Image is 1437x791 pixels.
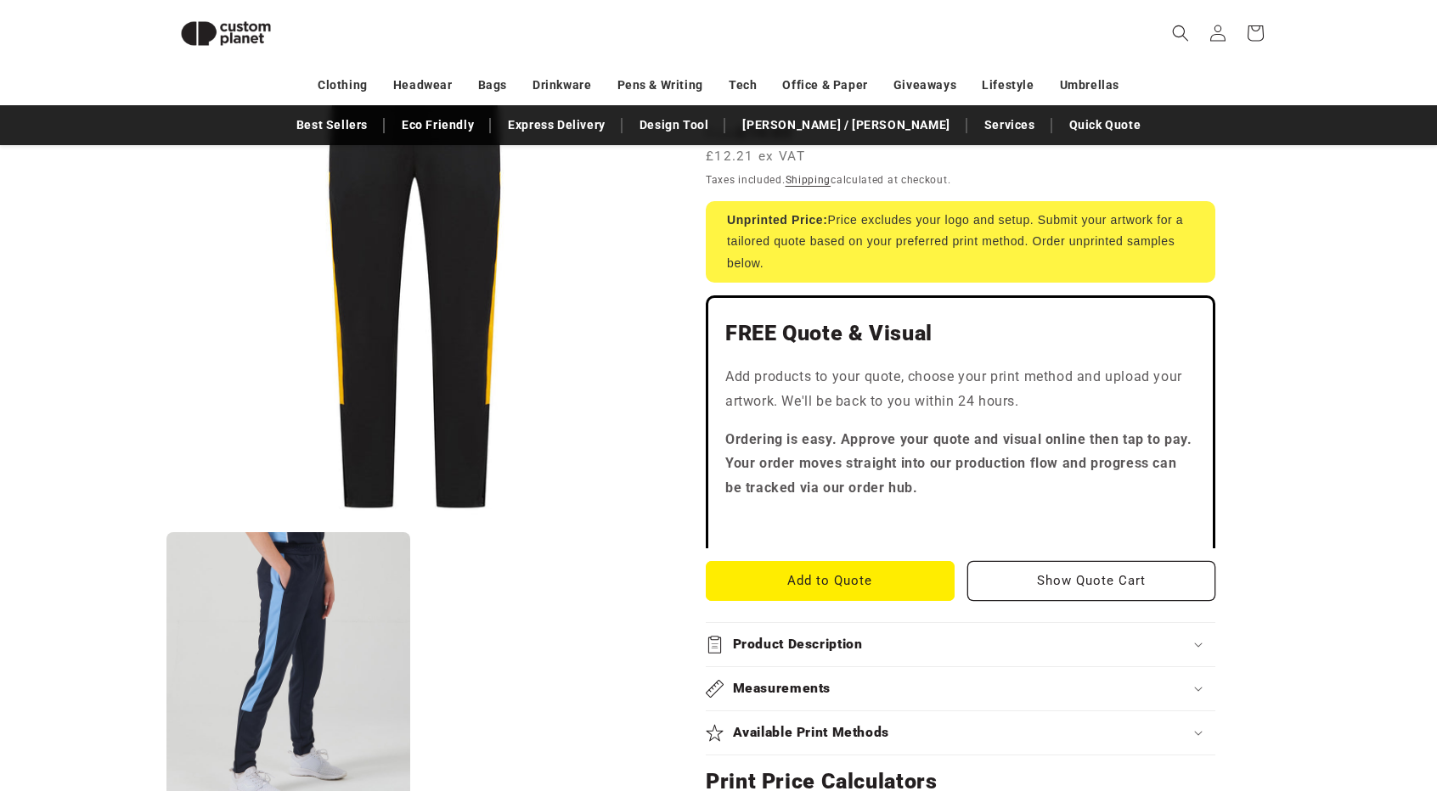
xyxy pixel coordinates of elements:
[706,667,1215,710] summary: Measurements
[166,7,285,60] img: Custom Planet
[1162,14,1199,52] summary: Search
[727,213,828,227] strong: Unprinted Price:
[706,201,1215,283] div: Price excludes your logo and setup. Submit your artwork for a tailored quote based on your prefer...
[631,110,718,140] a: Design Tool
[706,711,1215,755] summary: Available Print Methods
[734,110,958,140] a: [PERSON_NAME] / [PERSON_NAME]
[706,623,1215,666] summary: Product Description
[725,365,1196,414] p: Add products to your quote, choose your print method and upload your artwork. We'll be back to yo...
[982,70,1034,100] a: Lifestyle
[725,431,1192,496] strong: Ordering is easy. Approve your quote and visual online then tap to pay. Your order moves straight...
[733,636,863,654] h2: Product Description
[393,110,482,140] a: Eco Friendly
[288,110,376,140] a: Best Sellers
[499,110,614,140] a: Express Delivery
[617,70,703,100] a: Pens & Writing
[729,70,757,100] a: Tech
[967,561,1216,601] button: Show Quote Cart
[786,174,831,186] a: Shipping
[893,70,956,100] a: Giveaways
[1060,70,1119,100] a: Umbrellas
[976,110,1044,140] a: Services
[733,680,831,698] h2: Measurements
[393,70,453,100] a: Headwear
[1153,608,1437,791] iframe: Chat Widget
[318,70,368,100] a: Clothing
[725,320,1196,347] h2: FREE Quote & Visual
[1061,110,1150,140] a: Quick Quote
[706,561,955,601] button: Add to Quote
[533,70,591,100] a: Drinkware
[706,147,805,166] span: £12.21 ex VAT
[782,70,867,100] a: Office & Paper
[706,171,1215,188] div: Taxes included. calculated at checkout.
[725,514,1196,531] iframe: Customer reviews powered by Trustpilot
[733,724,890,742] h2: Available Print Methods
[478,70,507,100] a: Bags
